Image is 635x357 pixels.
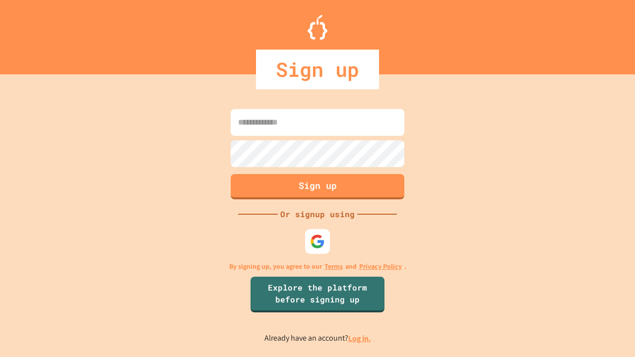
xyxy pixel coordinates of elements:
[251,277,384,312] a: Explore the platform before signing up
[229,261,406,272] p: By signing up, you agree to our and .
[324,261,343,272] a: Terms
[348,333,371,344] a: Log in.
[264,332,371,345] p: Already have an account?
[256,50,379,89] div: Sign up
[231,174,404,199] button: Sign up
[359,261,402,272] a: Privacy Policy
[310,234,325,249] img: google-icon.svg
[308,15,327,40] img: Logo.svg
[278,208,357,220] div: Or signup using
